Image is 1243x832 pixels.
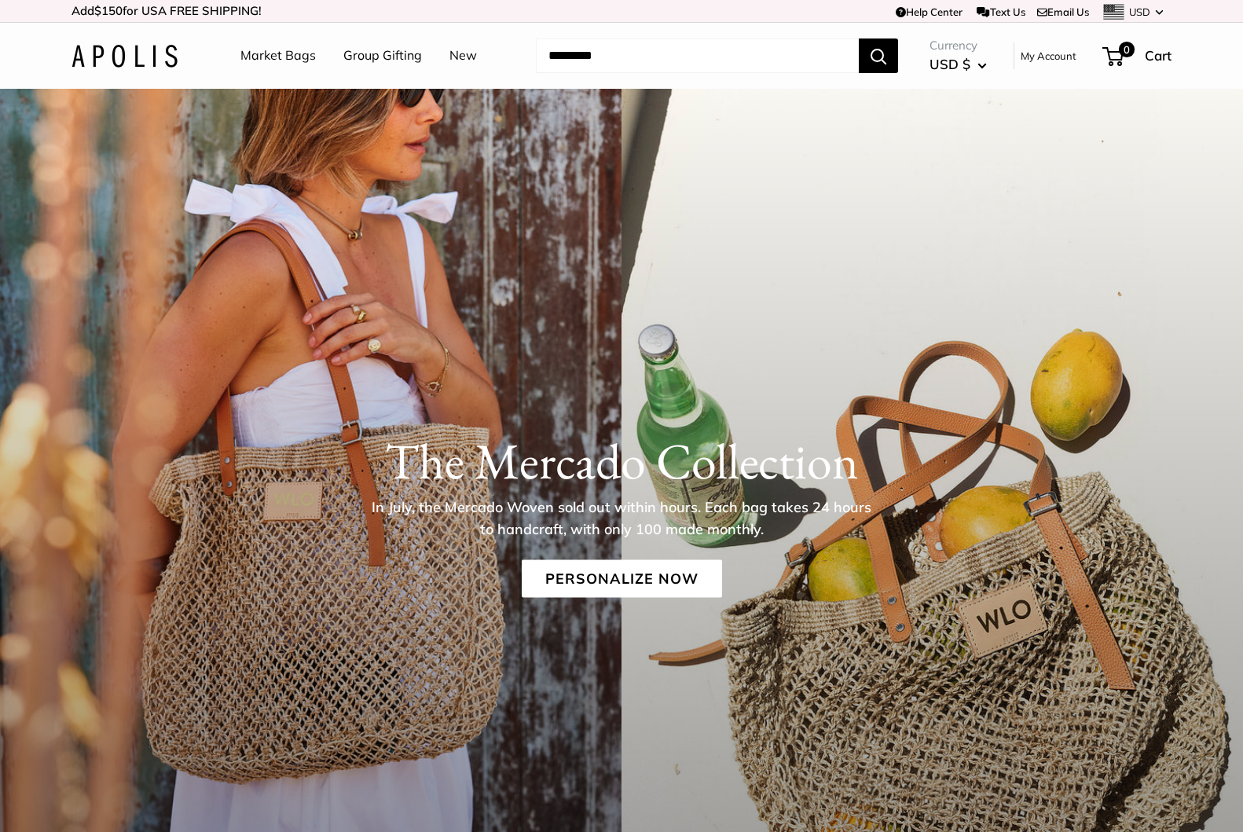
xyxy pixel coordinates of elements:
img: Apolis [71,45,178,68]
a: 0 Cart [1104,43,1171,68]
span: USD [1129,5,1150,18]
a: Help Center [896,5,962,18]
span: $150 [94,3,123,18]
a: Group Gifting [343,44,422,68]
a: Text Us [977,5,1025,18]
a: Email Us [1037,5,1089,18]
a: Market Bags [240,44,316,68]
span: Cart [1145,47,1171,64]
h1: The Mercado Collection [71,431,1171,490]
span: 0 [1119,42,1135,57]
span: Currency [929,35,987,57]
span: USD $ [929,56,970,72]
p: In July, the Mercado Woven sold out within hours. Each bag takes 24 hours to handcraft, with only... [366,496,877,540]
a: My Account [1021,46,1076,65]
button: Search [859,38,898,73]
button: USD $ [929,52,987,77]
a: Personalize Now [522,559,722,597]
input: Search... [536,38,859,73]
a: New [449,44,477,68]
